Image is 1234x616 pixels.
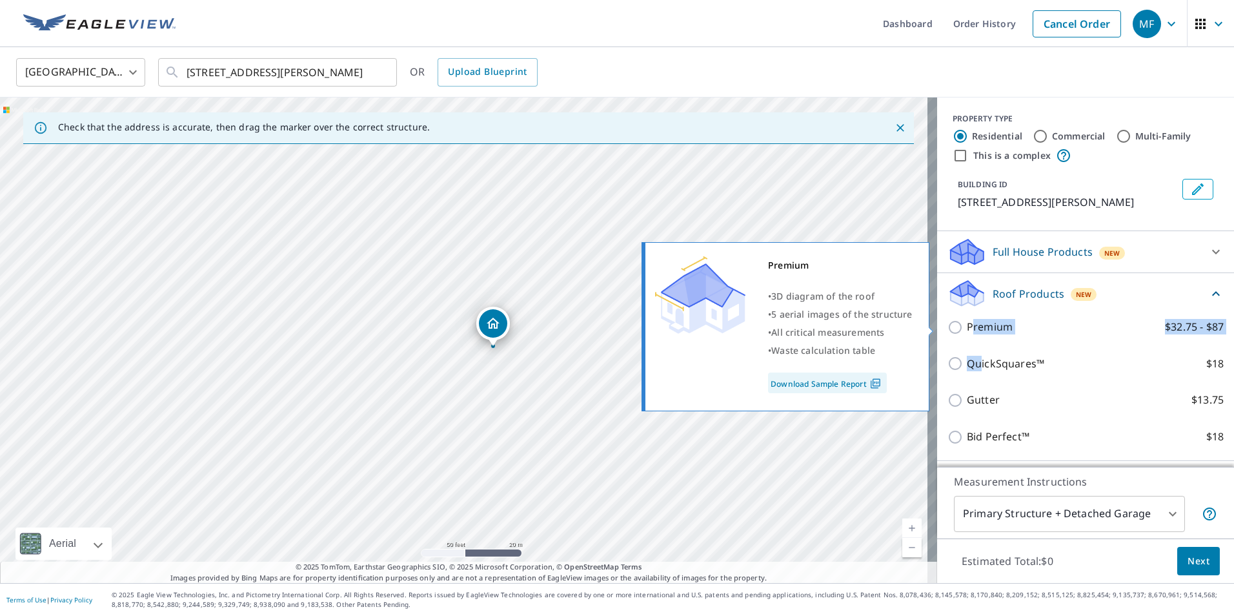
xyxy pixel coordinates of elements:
[1206,429,1224,445] p: $18
[655,256,745,334] img: Premium
[967,392,1000,408] p: Gutter
[947,236,1224,267] div: Full House ProductsNew
[768,305,913,323] div: •
[448,64,527,80] span: Upload Blueprint
[1133,10,1161,38] div: MF
[771,344,875,356] span: Waste calculation table
[1188,553,1209,570] span: Next
[6,596,92,604] p: |
[1177,547,1220,576] button: Next
[476,307,510,347] div: Dropped pin, building 1, Residential property, 261 Andover Dr Powell, OH 43065
[45,528,80,560] div: Aerial
[892,119,909,136] button: Close
[951,547,1064,575] p: Estimated Total: $0
[187,54,370,90] input: Search by address or latitude-longitude
[993,244,1093,260] p: Full House Products
[1033,10,1121,37] a: Cancel Order
[771,308,912,320] span: 5 aerial images of the structure
[972,130,1022,143] label: Residential
[768,373,887,393] a: Download Sample Report
[23,14,176,34] img: EV Logo
[1076,289,1092,300] span: New
[967,319,1013,335] p: Premium
[768,287,913,305] div: •
[58,121,430,133] p: Check that the address is accurate, then drag the marker over the correct structure.
[954,496,1185,532] div: Primary Structure + Detached Garage
[15,528,112,560] div: Aerial
[768,256,913,274] div: Premium
[768,323,913,342] div: •
[954,474,1217,489] p: Measurement Instructions
[621,562,642,571] a: Terms
[768,342,913,360] div: •
[771,290,875,302] span: 3D diagram of the roof
[947,278,1224,309] div: Roof ProductsNew
[564,562,618,571] a: OpenStreetMap
[1182,179,1213,200] button: Edit building 1
[6,595,46,604] a: Terms of Use
[1202,506,1217,522] span: Your report will include the primary structure and a detached garage if one exists.
[1191,392,1224,408] p: $13.75
[410,58,538,87] div: OR
[902,538,922,557] a: Current Level 19, Zoom Out
[967,429,1029,445] p: Bid Perfect™
[1135,130,1191,143] label: Multi-Family
[112,590,1228,610] p: © 2025 Eagle View Technologies, Inc. and Pictometry International Corp. All Rights Reserved. Repo...
[993,286,1064,302] p: Roof Products
[958,194,1177,210] p: [STREET_ADDRESS][PERSON_NAME]
[50,595,92,604] a: Privacy Policy
[967,356,1044,372] p: QuickSquares™
[953,113,1219,125] div: PROPERTY TYPE
[1165,319,1224,335] p: $32.75 - $87
[771,326,884,338] span: All critical measurements
[1052,130,1106,143] label: Commercial
[973,149,1051,162] label: This is a complex
[1104,248,1120,258] span: New
[296,562,642,573] span: © 2025 TomTom, Earthstar Geographics SIO, © 2025 Microsoft Corporation, ©
[867,378,884,389] img: Pdf Icon
[438,58,537,87] a: Upload Blueprint
[1206,356,1224,372] p: $18
[958,179,1007,190] p: BUILDING ID
[902,518,922,538] a: Current Level 19, Zoom In
[16,54,145,90] div: [GEOGRAPHIC_DATA]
